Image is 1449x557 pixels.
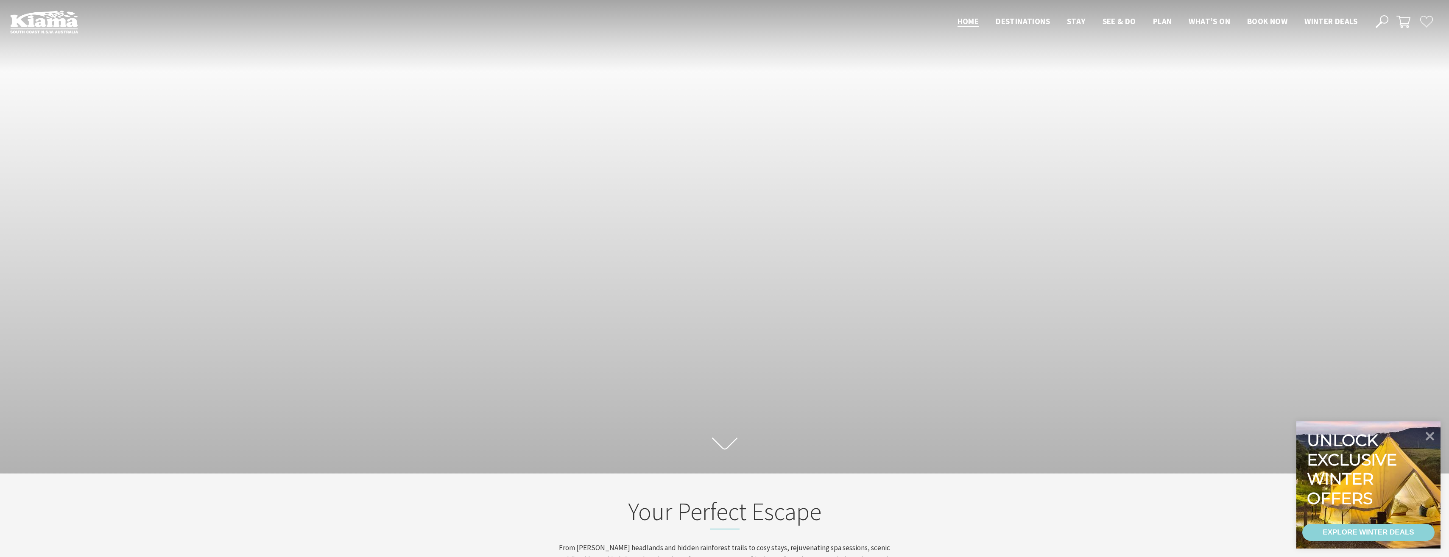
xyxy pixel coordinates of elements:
[958,16,979,26] span: Home
[1304,16,1357,26] span: Winter Deals
[1302,524,1435,541] a: EXPLORE WINTER DEALS
[996,16,1050,26] span: Destinations
[10,10,78,33] img: Kiama Logo
[1323,524,1414,541] div: EXPLORE WINTER DEALS
[558,497,891,530] h2: Your Perfect Escape
[1247,16,1287,26] span: Book now
[1103,16,1136,26] span: See & Do
[1153,16,1172,26] span: Plan
[949,15,1366,29] nav: Main Menu
[1067,16,1086,26] span: Stay
[1189,16,1230,26] span: What’s On
[1307,431,1401,508] div: Unlock exclusive winter offers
